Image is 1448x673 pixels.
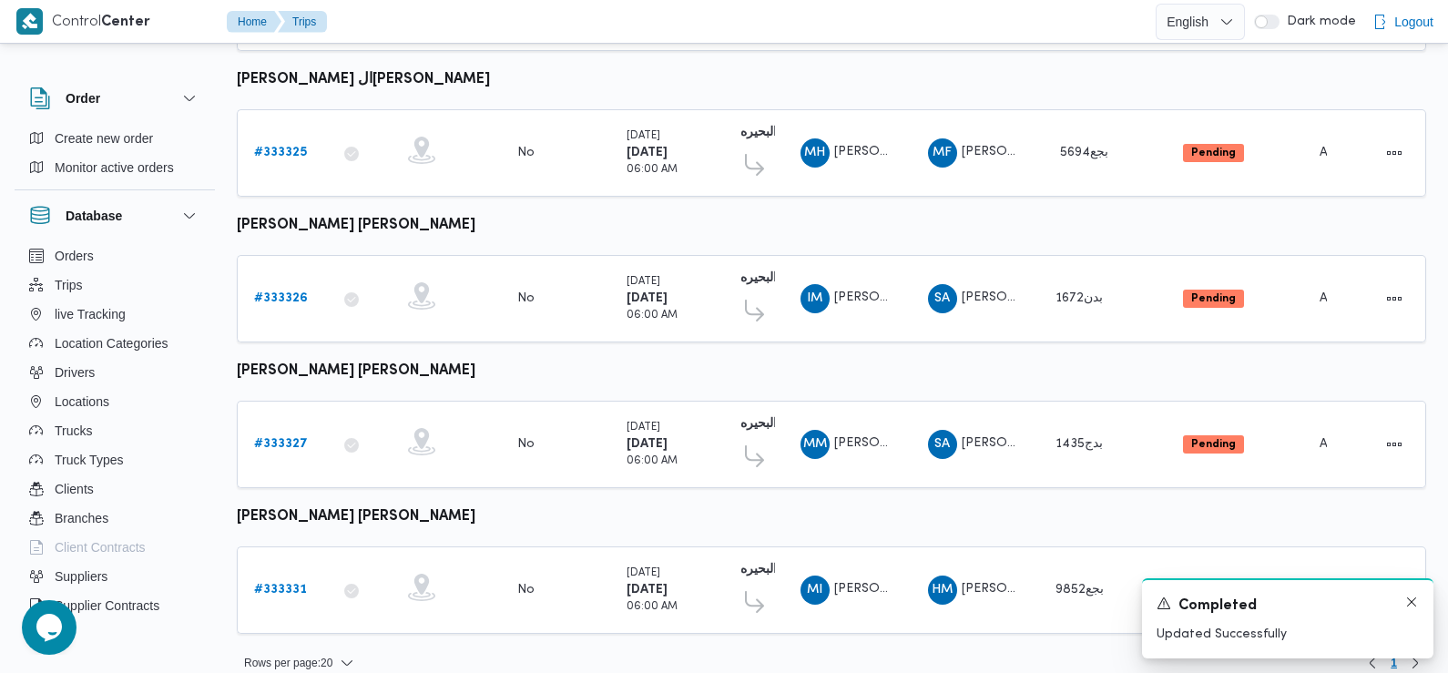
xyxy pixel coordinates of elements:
[55,274,83,296] span: Trips
[1060,147,1108,158] span: 5694بجع
[627,456,678,466] small: 06:00 AM
[254,142,307,164] a: #333325
[834,583,1045,595] span: [PERSON_NAME] [PERSON_NAME]
[627,423,660,433] small: [DATE]
[22,387,208,416] button: Locations
[55,303,126,325] span: live Tracking
[517,145,535,161] div: No
[627,165,678,175] small: 06:00 AM
[22,358,208,387] button: Drivers
[1055,584,1104,596] span: بجع9852
[740,272,831,284] b: دانون فرع البحيره
[29,87,200,109] button: Order
[962,437,1173,449] span: [PERSON_NAME] [PERSON_NAME]
[834,146,1058,158] span: [PERSON_NAME] ال[PERSON_NAME]
[928,430,957,459] div: Slah Aataiah Jab Allah Muhammad
[932,576,953,605] span: HM
[22,591,208,620] button: Supplier Contracts
[55,624,100,646] span: Devices
[55,536,146,558] span: Client Contracts
[1055,292,1103,304] span: بدن1672
[1365,4,1441,40] button: Logout
[22,270,208,300] button: Trips
[278,11,327,33] button: Trips
[237,73,490,87] b: [PERSON_NAME] ال[PERSON_NAME]
[934,430,950,459] span: SA
[800,576,830,605] div: Mustfi Isamaail Abadalghni Isamaail Khalf
[227,11,281,33] button: Home
[55,595,159,617] span: Supplier Contracts
[834,291,1045,303] span: [PERSON_NAME] [PERSON_NAME]
[55,245,94,267] span: Orders
[237,219,475,232] b: [PERSON_NAME] [PERSON_NAME]
[1055,438,1103,450] span: بدج1435
[834,437,1045,449] span: [PERSON_NAME] [PERSON_NAME]
[22,124,208,153] button: Create new order
[627,568,660,578] small: [DATE]
[928,576,957,605] div: Hamid Muhammad Hamid Alshrqaoi
[66,87,100,109] h3: Order
[18,600,76,655] iframe: chat widget
[254,147,307,158] b: # 333325
[22,445,208,474] button: Truck Types
[101,15,150,29] b: Center
[22,620,208,649] button: Devices
[962,291,1173,303] span: [PERSON_NAME] [PERSON_NAME]
[1178,596,1257,617] span: Completed
[16,8,43,35] img: X8yXhbKr1z7QwAAAABJRU5ErkJggg==
[1380,138,1409,168] button: Actions
[55,127,153,149] span: Create new order
[22,153,208,182] button: Monitor active orders
[803,430,827,459] span: MM
[517,436,535,453] div: No
[29,205,200,227] button: Database
[740,564,831,576] b: دانون فرع البحيره
[22,504,208,533] button: Branches
[254,433,308,455] a: #333327
[740,418,831,430] b: دانون فرع البحيره
[1320,147,1358,158] span: Admin
[254,288,308,310] a: #333326
[627,584,668,596] b: [DATE]
[55,478,94,500] span: Clients
[1183,435,1244,454] span: Pending
[55,449,123,471] span: Truck Types
[517,291,535,307] div: No
[55,332,168,354] span: Location Categories
[55,362,95,383] span: Drivers
[627,602,678,612] small: 06:00 AM
[254,438,308,450] b: # 333327
[962,583,1173,595] span: [PERSON_NAME] [PERSON_NAME]
[962,146,1173,158] span: [PERSON_NAME] [PERSON_NAME]
[1380,284,1409,313] button: Actions
[55,566,107,587] span: Suppliers
[1394,11,1433,33] span: Logout
[807,576,822,605] span: MI
[1320,438,1358,450] span: Admin
[55,507,108,529] span: Branches
[627,438,668,450] b: [DATE]
[55,157,174,178] span: Monitor active orders
[627,277,660,287] small: [DATE]
[1380,430,1409,459] button: Actions
[1157,595,1419,617] div: Notification
[254,579,307,601] a: #333331
[928,138,957,168] div: Muhammad Fozai Ahmad Khatab
[1191,148,1236,158] b: Pending
[22,416,208,445] button: Trucks
[55,420,92,442] span: Trucks
[807,284,822,313] span: IM
[934,284,950,313] span: SA
[804,138,825,168] span: MH
[1183,290,1244,308] span: Pending
[627,147,668,158] b: [DATE]
[800,284,830,313] div: Ibrahem Mustfi Ibrahem Said Ahmad
[800,138,830,168] div: Mahmood Hamdi Qtb Alsaid Ghanm
[933,138,952,168] span: MF
[237,364,475,378] b: [PERSON_NAME] [PERSON_NAME]
[22,300,208,329] button: live Tracking
[1280,15,1356,29] span: Dark mode
[22,329,208,358] button: Location Categories
[740,127,831,138] b: دانون فرع البحيره
[928,284,957,313] div: Slah Aataiah Jab Allah Muhammad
